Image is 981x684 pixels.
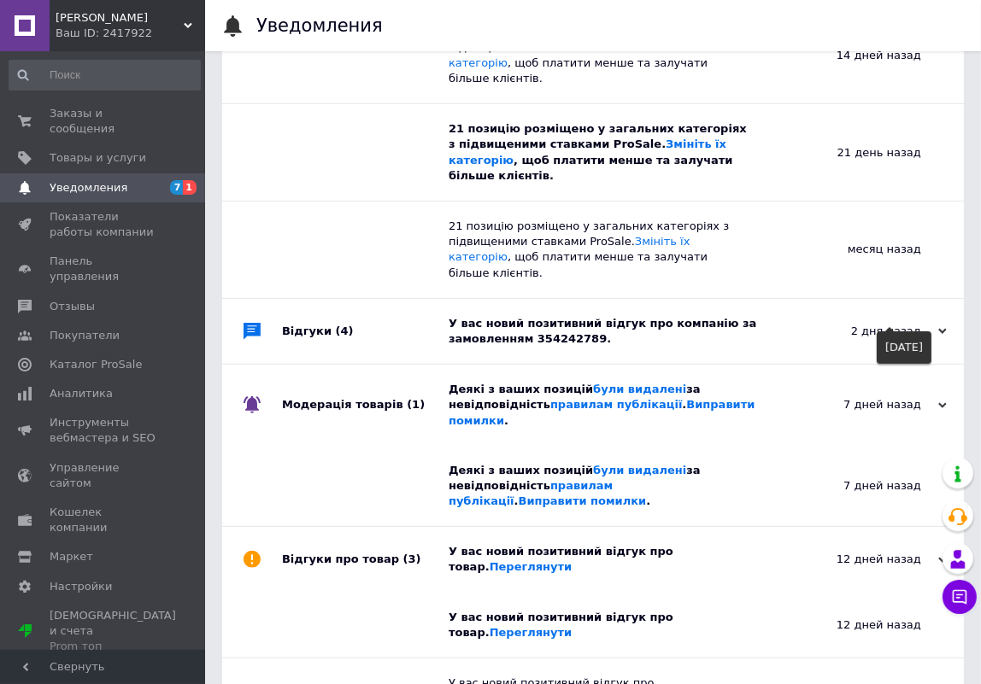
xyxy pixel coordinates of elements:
[750,593,964,658] div: 12 дней назад
[449,121,750,184] div: 21 позицію розміщено у загальних категоріях з підвищеними ставками ProSale. , щоб платити менше т...
[943,580,977,614] button: Чат с покупателем
[50,460,158,491] span: Управление сайтом
[449,25,750,87] div: 21 позицію розміщено у загальних категоріях з підвищеними ставками ProSale. , щоб платити менше т...
[56,10,184,26] span: Захист Рослин
[449,219,750,281] div: 21 позицію розміщено у загальних категоріях з підвищеними ставками ProSale. , щоб платити менше т...
[449,610,750,640] div: У вас новий позитивний відгук про товар.
[449,463,750,510] div: Деякі з ваших позицій за невідповідність . .
[550,398,683,411] a: правилам публікації
[50,505,158,535] span: Кошелек компании
[50,357,142,372] span: Каталог ProSale
[9,60,201,91] input: Поиск
[776,324,947,339] div: 2 дня назад
[750,446,964,527] div: 7 дней назад
[490,560,573,573] a: Переглянути
[50,608,176,655] span: [DEMOGRAPHIC_DATA] и счета
[50,254,158,284] span: Панель управления
[56,26,205,41] div: Ваш ID: 2417922
[449,544,776,575] div: У вас новий позитивний відгук про товар.
[407,398,425,411] span: (1)
[449,41,690,69] a: Змініть їх категорію
[282,365,449,446] div: Модерація товарів
[593,383,686,395] a: були видалені
[449,382,776,429] div: Деякі з ваших позицій за невідповідність . .
[50,299,95,314] span: Отзывы
[50,386,113,401] span: Аналитика
[50,415,158,446] span: Инструменты вебмастера и SEO
[50,328,120,343] span: Покупатели
[403,552,421,565] span: (3)
[593,464,686,476] a: були видалені
[449,398,755,426] a: Виправити помилки
[50,639,176,654] div: Prom топ
[50,150,146,166] span: Товары и услуги
[750,202,964,298] div: месяц назад
[50,549,93,564] span: Маркет
[183,180,197,195] span: 1
[282,299,449,364] div: Відгуки
[519,494,647,507] a: Виправити помилки
[256,15,383,36] h1: Уведомления
[50,579,112,594] span: Настройки
[449,316,776,347] div: У вас новий позитивний відгук про компанію за замовленням 354242789.
[490,626,573,639] a: Переглянути
[336,324,354,337] span: (4)
[877,331,931,364] div: [DATE]
[750,8,964,104] div: 14 дней назад
[449,137,726,166] a: Змініть їх категорію
[50,209,158,240] span: Показатели работы компании
[750,104,964,201] div: 21 день назад
[50,106,158,137] span: Заказы и сообщения
[776,552,947,567] div: 12 дней назад
[776,397,947,412] div: 7 дней назад
[50,180,127,196] span: Уведомления
[282,527,449,592] div: Відгуки про товар
[170,180,184,195] span: 7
